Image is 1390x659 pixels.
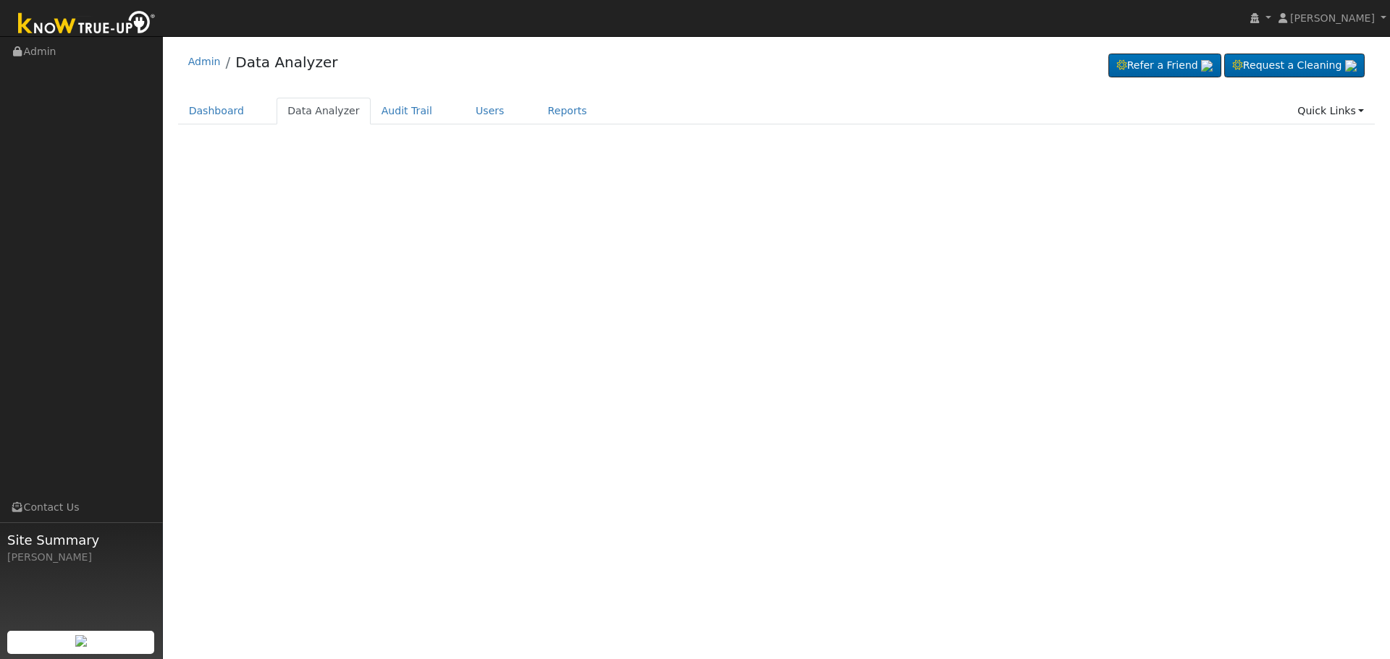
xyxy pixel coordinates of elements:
img: Know True-Up [11,8,163,41]
a: Quick Links [1286,98,1375,124]
a: Data Analyzer [277,98,371,124]
a: Audit Trail [371,98,443,124]
img: retrieve [1345,60,1357,72]
img: retrieve [75,635,87,647]
a: Request a Cleaning [1224,54,1365,78]
img: retrieve [1201,60,1213,72]
a: Users [465,98,515,124]
div: [PERSON_NAME] [7,550,155,565]
span: [PERSON_NAME] [1290,12,1375,24]
a: Admin [188,56,221,67]
span: Site Summary [7,530,155,550]
a: Reports [537,98,598,124]
a: Data Analyzer [235,54,337,71]
a: Dashboard [178,98,256,124]
a: Refer a Friend [1108,54,1221,78]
